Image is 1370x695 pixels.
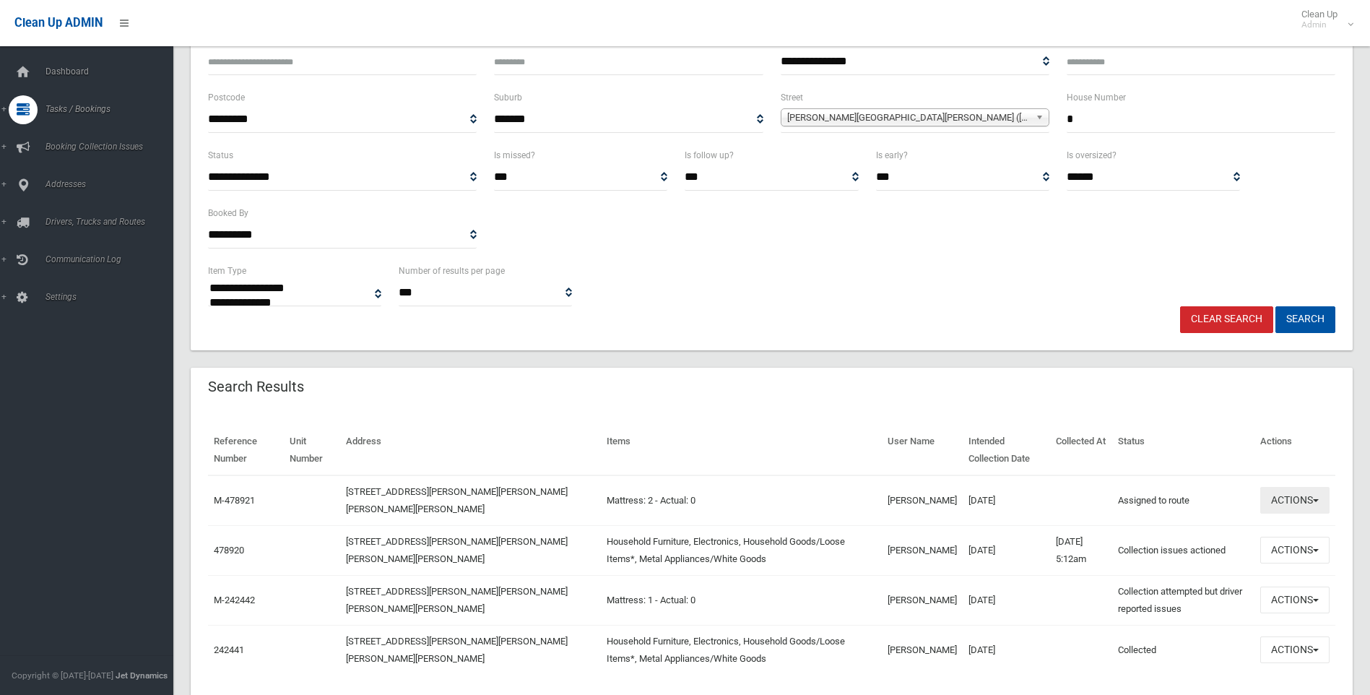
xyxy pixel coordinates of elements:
a: [STREET_ADDRESS][PERSON_NAME][PERSON_NAME][PERSON_NAME][PERSON_NAME] [346,536,568,564]
span: Tasks / Bookings [41,104,184,114]
td: Collection issues actioned [1112,525,1254,575]
span: [PERSON_NAME][GEOGRAPHIC_DATA][PERSON_NAME] ([PERSON_NAME][GEOGRAPHIC_DATA][PERSON_NAME]) [787,109,1030,126]
th: Unit Number [284,426,340,475]
span: Communication Log [41,254,184,264]
a: [STREET_ADDRESS][PERSON_NAME][PERSON_NAME][PERSON_NAME][PERSON_NAME] [346,636,568,664]
th: Collected At [1050,426,1112,475]
a: [STREET_ADDRESS][PERSON_NAME][PERSON_NAME][PERSON_NAME][PERSON_NAME] [346,486,568,514]
td: Assigned to route [1112,475,1254,526]
td: [DATE] 5:12am [1050,525,1112,575]
label: Booked By [208,205,248,221]
span: Settings [41,292,184,302]
span: Copyright © [DATE]-[DATE] [12,670,113,681]
span: Clean Up [1294,9,1352,30]
td: Collection attempted but driver reported issues [1112,575,1254,625]
td: Mattress: 1 - Actual: 0 [601,575,882,625]
th: Reference Number [208,426,284,475]
label: Number of results per page [399,263,505,279]
td: Household Furniture, Electronics, Household Goods/Loose Items*, Metal Appliances/White Goods [601,625,882,675]
span: Booking Collection Issues [41,142,184,152]
td: Mattress: 2 - Actual: 0 [601,475,882,526]
a: 242441 [214,644,244,655]
td: Household Furniture, Electronics, Household Goods/Loose Items*, Metal Appliances/White Goods [601,525,882,575]
td: [PERSON_NAME] [882,475,963,526]
td: [DATE] [963,575,1050,625]
label: Item Type [208,263,246,279]
span: Dashboard [41,66,184,77]
label: Suburb [494,90,522,105]
label: Is missed? [494,147,535,163]
a: Clear Search [1180,306,1273,333]
th: Items [601,426,882,475]
th: Intended Collection Date [963,426,1050,475]
span: Drivers, Trucks and Routes [41,217,184,227]
td: [DATE] [963,625,1050,675]
a: M-478921 [214,495,255,506]
span: Addresses [41,179,184,189]
a: [STREET_ADDRESS][PERSON_NAME][PERSON_NAME][PERSON_NAME][PERSON_NAME] [346,586,568,614]
button: Actions [1260,487,1330,514]
button: Actions [1260,537,1330,564]
button: Actions [1260,636,1330,663]
label: House Number [1067,90,1126,105]
label: Is early? [876,147,908,163]
td: [PERSON_NAME] [882,525,963,575]
th: Actions [1254,426,1335,475]
button: Actions [1260,587,1330,613]
th: Address [340,426,601,475]
header: Search Results [191,373,321,401]
label: Is oversized? [1067,147,1117,163]
td: [DATE] [963,525,1050,575]
a: 478920 [214,545,244,556]
strong: Jet Dynamics [116,670,168,681]
th: Status [1112,426,1254,475]
label: Status [208,147,233,163]
label: Postcode [208,90,245,105]
button: Search [1275,306,1335,333]
a: M-242442 [214,595,255,605]
td: Collected [1112,625,1254,675]
td: [PERSON_NAME] [882,575,963,625]
td: [PERSON_NAME] [882,625,963,675]
th: User Name [882,426,963,475]
td: [DATE] [963,475,1050,526]
label: Is follow up? [685,147,734,163]
small: Admin [1301,20,1338,30]
label: Street [781,90,803,105]
span: Clean Up ADMIN [14,16,103,30]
